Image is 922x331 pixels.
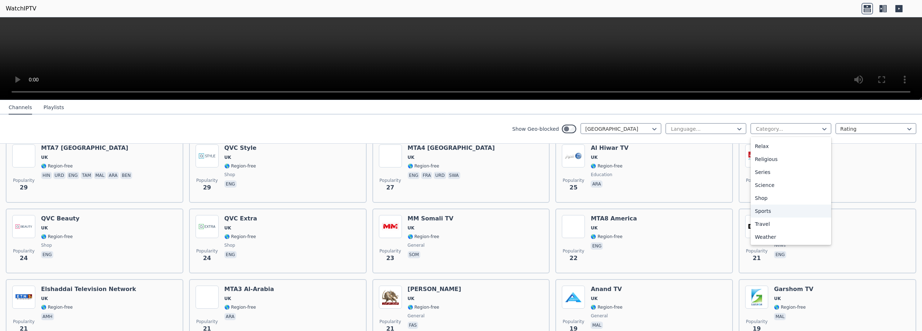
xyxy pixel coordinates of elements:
p: ara [591,180,602,188]
span: Popularity [13,178,35,183]
span: UK [591,155,597,160]
span: 🌎 Region-free [41,163,73,169]
span: 29 [20,183,28,192]
span: Popularity [196,178,218,183]
span: general [591,313,608,319]
p: eng [774,251,786,258]
span: UK [774,296,781,301]
span: 24 [203,254,211,263]
img: QVC Style [196,144,219,167]
span: UK [41,225,48,231]
span: 🌎 Region-free [224,234,256,240]
p: amh [41,313,54,320]
span: general [408,313,425,319]
p: fra [421,172,432,179]
span: news [774,242,786,248]
h6: MTA7 [GEOGRAPHIC_DATA] [41,144,134,152]
p: eng [408,172,420,179]
span: 27 [386,183,394,192]
p: urd [53,172,66,179]
div: Shop [751,192,831,205]
span: Popularity [13,319,35,325]
span: UK [408,296,415,301]
img: Iran International [745,144,768,167]
img: Anand TV [562,286,585,309]
p: hin [41,172,52,179]
h6: MTA4 [GEOGRAPHIC_DATA] [408,144,495,152]
img: Elshaddai Television Network [12,286,35,309]
p: ara [224,313,236,320]
span: shop [224,242,235,248]
span: 🌎 Region-free [408,304,439,310]
span: 🌎 Region-free [41,304,73,310]
span: UK [408,155,415,160]
img: Garshom TV [745,286,768,309]
p: eng [41,251,53,258]
p: som [408,251,420,258]
h6: QVC Extra [224,215,257,222]
span: UK [41,296,48,301]
span: Popularity [563,319,584,325]
span: Popularity [746,319,767,325]
span: 🌎 Region-free [408,234,439,240]
span: shop [41,242,52,248]
span: 29 [203,183,211,192]
span: Popularity [380,319,401,325]
h6: Anand TV [591,286,622,293]
span: Popularity [563,178,584,183]
span: 🌎 Region-free [774,304,806,310]
span: shop [224,172,235,178]
img: MTA4 Africa [379,144,402,167]
img: MTA8 America [562,215,585,238]
img: Simaye Azadi [379,286,402,309]
div: Religious [751,153,831,166]
span: 🌎 Region-free [408,163,439,169]
h6: QVC Beauty [41,215,80,222]
button: Channels [9,101,32,115]
div: Science [751,179,831,192]
span: UK [41,155,48,160]
img: MTA3 Al-Arabia [196,286,219,309]
p: eng [224,180,237,188]
span: Popularity [746,178,767,183]
div: Sports [751,205,831,218]
span: UK [591,225,597,231]
span: UK [408,225,415,231]
span: 🌎 Region-free [224,163,256,169]
div: Series [751,166,831,179]
h6: [PERSON_NAME] [408,286,461,293]
span: 25 [569,183,577,192]
span: 🌎 Region-free [41,234,73,240]
button: Playlists [44,101,64,115]
p: ara [107,172,119,179]
img: Al Hiwar TV [562,144,585,167]
h6: Garshom TV [774,286,813,293]
span: 🌎 Region-free [224,304,256,310]
div: Travel [751,218,831,231]
span: UK [224,225,231,231]
span: 21 [753,254,761,263]
h6: Elshaddai Television Network [41,286,136,293]
p: mal [94,172,106,179]
div: Relax [751,140,831,153]
img: QVC Beauty [12,215,35,238]
span: UK [224,296,231,301]
span: Popularity [380,248,401,254]
label: Show Geo-blocked [512,125,559,133]
img: BBC News [745,215,768,238]
img: MTA7 Asia [12,144,35,167]
span: general [408,242,425,248]
p: eng [591,242,603,250]
h6: MTA8 America [591,215,637,222]
span: 24 [20,254,28,263]
h6: MM Somali TV [408,215,453,222]
span: 23 [386,254,394,263]
img: QVC Extra [196,215,219,238]
span: 🌎 Region-free [591,163,622,169]
h6: MTA3 Al-Arabia [224,286,274,293]
a: WatchIPTV [6,4,36,13]
span: Popularity [196,248,218,254]
img: MM Somali TV [379,215,402,238]
span: Popularity [563,248,584,254]
p: fas [408,322,419,329]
